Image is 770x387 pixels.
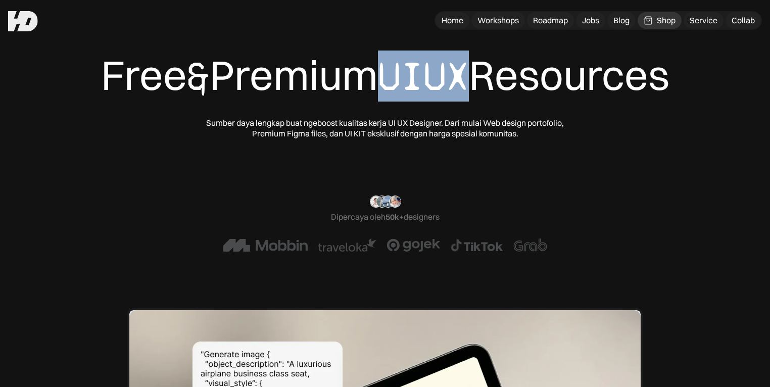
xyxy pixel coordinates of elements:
[613,15,630,26] div: Blog
[684,12,724,29] a: Service
[582,15,599,26] div: Jobs
[442,15,463,26] div: Home
[331,212,440,222] div: Dipercaya oleh designers
[436,12,469,29] a: Home
[101,51,669,102] div: Free Premium Resources
[726,12,761,29] a: Collab
[471,12,525,29] a: Workshops
[576,12,605,29] a: Jobs
[533,15,568,26] div: Roadmap
[386,212,404,222] span: 50k+
[732,15,755,26] div: Collab
[203,118,567,139] div: Sumber daya lengkap buat ngeboost kualitas kerja UI UX Designer. Dari mulai Web design portofolio...
[607,12,636,29] a: Blog
[187,52,210,102] span: &
[378,52,469,102] span: UIUX
[657,15,676,26] div: Shop
[638,12,682,29] a: Shop
[477,15,519,26] div: Workshops
[690,15,717,26] div: Service
[527,12,574,29] a: Roadmap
